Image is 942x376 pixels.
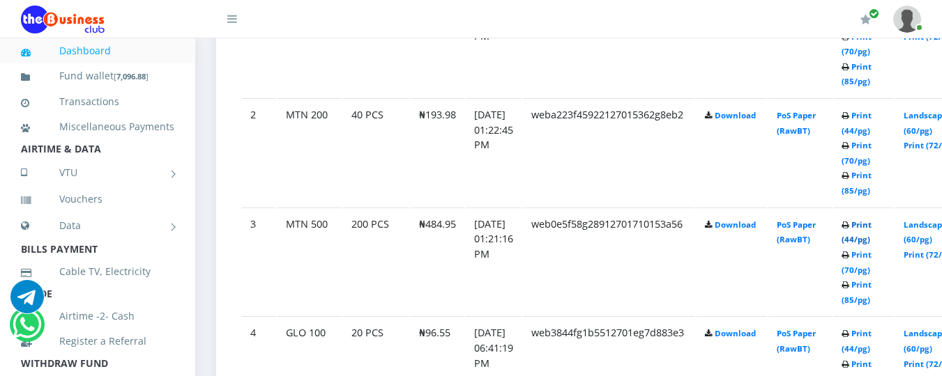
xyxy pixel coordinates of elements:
[842,170,872,196] a: Print (85/pg)
[21,155,174,190] a: VTU
[21,325,174,357] a: Register a Referral
[278,207,342,315] td: MTN 500
[842,140,872,166] a: Print (70/pg)
[842,61,872,87] a: Print (85/pg)
[242,98,276,206] td: 2
[13,318,41,341] a: Chat for support
[21,86,174,118] a: Transactions
[21,256,174,288] a: Cable TV, Electricity
[278,98,342,206] td: MTN 200
[21,35,174,67] a: Dashboard
[715,110,756,120] a: Download
[842,219,872,245] a: Print (44/pg)
[21,60,174,93] a: Fund wallet[7,096.88]
[114,71,149,81] small: [ ]
[21,300,174,332] a: Airtime -2- Cash
[116,71,146,81] b: 7,096.88
[860,14,871,25] i: Renew/Upgrade Subscription
[411,98,464,206] td: ₦193.98
[842,249,872,275] a: Print (70/pg)
[777,110,816,136] a: PoS Paper (RawBT)
[242,207,276,315] td: 3
[343,207,409,315] td: 200 PCS
[343,98,409,206] td: 40 PCS
[466,98,522,206] td: [DATE] 01:22:45 PM
[715,328,756,338] a: Download
[869,8,879,19] span: Renew/Upgrade Subscription
[842,279,872,305] a: Print (85/pg)
[842,110,872,136] a: Print (44/pg)
[21,111,174,143] a: Miscellaneous Payments
[842,328,872,354] a: Print (44/pg)
[411,207,464,315] td: ₦484.95
[10,290,44,313] a: Chat for support
[523,207,695,315] td: web0e5f58g28912701710153a56
[466,207,522,315] td: [DATE] 01:21:16 PM
[21,183,174,215] a: Vouchers
[777,328,816,354] a: PoS Paper (RawBT)
[21,6,105,33] img: Logo
[893,6,921,33] img: User
[21,208,174,243] a: Data
[777,219,816,245] a: PoS Paper (RawBT)
[523,98,695,206] td: weba223f45922127015362g8eb2
[715,219,756,230] a: Download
